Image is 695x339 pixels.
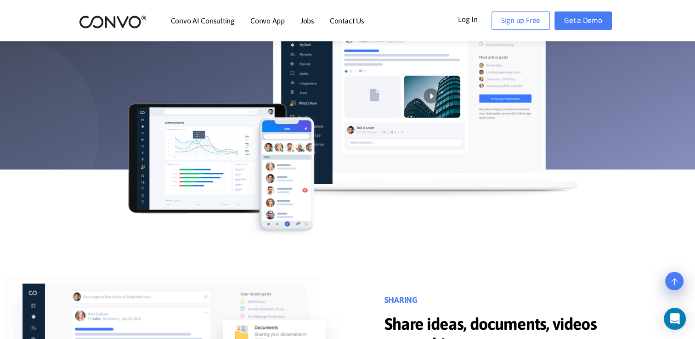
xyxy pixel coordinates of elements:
img: logo_2.png [79,15,147,29]
a: Get a Demo [554,11,612,30]
a: Convo App [250,17,285,24]
a: Jobs [300,17,314,24]
a: Convo AI Consulting [171,17,235,24]
div: Open Intercom Messenger [664,308,686,330]
a: Sign up Free [492,11,550,30]
h3: SHARING [384,295,603,312]
a: Contact Us [330,17,364,24]
a: Log In [458,11,492,26]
